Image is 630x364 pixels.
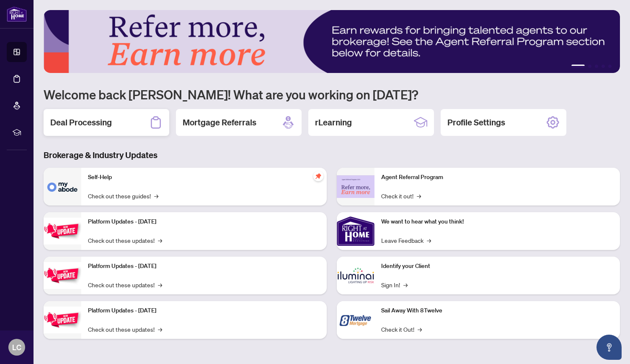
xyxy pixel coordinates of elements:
button: 2 [588,65,591,68]
p: Self-Help [88,173,320,182]
img: Platform Updates - June 23, 2025 [44,307,81,333]
span: LC [12,341,21,353]
a: Leave Feedback→ [381,236,431,245]
img: Agent Referral Program [337,175,374,198]
button: 1 [571,65,585,68]
img: Identify your Client [337,257,374,294]
p: We want to hear what you think! [381,217,613,226]
a: Check out these guides!→ [88,191,158,200]
img: We want to hear what you think! [337,212,374,250]
h3: Brokerage & Industry Updates [44,149,620,161]
p: Platform Updates - [DATE] [88,262,320,271]
span: → [158,236,162,245]
h1: Welcome back [PERSON_NAME]! What are you working on [DATE]? [44,86,620,102]
h2: rLearning [315,117,352,128]
h2: Mortgage Referrals [183,117,256,128]
button: 5 [608,65,612,68]
p: Identify your Client [381,262,613,271]
span: pushpin [313,171,323,181]
a: Check out these updates!→ [88,236,162,245]
img: Self-Help [44,168,81,205]
p: Platform Updates - [DATE] [88,217,320,226]
span: → [158,280,162,289]
img: logo [7,6,27,22]
span: → [417,191,421,200]
a: Check out these updates!→ [88,280,162,289]
button: Open asap [596,335,622,360]
img: Slide 0 [44,10,620,73]
span: → [403,280,408,289]
span: → [427,236,431,245]
span: → [158,325,162,334]
button: 4 [602,65,605,68]
h2: Deal Processing [50,117,112,128]
a: Check it Out!→ [381,325,422,334]
h2: Profile Settings [447,117,505,128]
img: Platform Updates - July 8, 2025 [44,262,81,289]
img: Platform Updates - July 21, 2025 [44,218,81,244]
a: Check out these updates!→ [88,325,162,334]
a: Sign In!→ [381,280,408,289]
p: Sail Away With 8Twelve [381,306,613,315]
button: 3 [595,65,598,68]
span: → [418,325,422,334]
img: Sail Away With 8Twelve [337,301,374,339]
p: Platform Updates - [DATE] [88,306,320,315]
span: → [154,191,158,200]
a: Check it out!→ [381,191,421,200]
p: Agent Referral Program [381,173,613,182]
